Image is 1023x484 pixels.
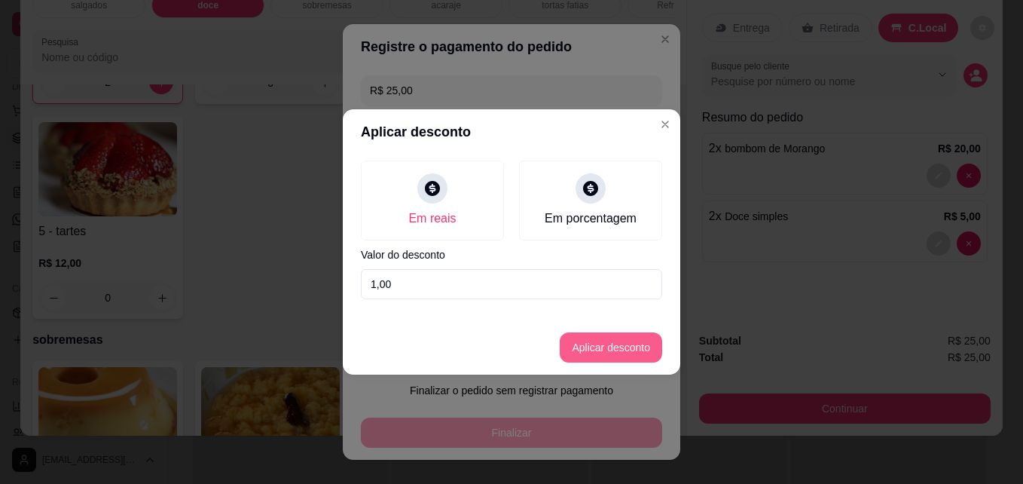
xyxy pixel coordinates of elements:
input: Valor do desconto [361,269,662,299]
header: Aplicar desconto [343,109,680,155]
button: Aplicar desconto [560,332,662,363]
label: Valor do desconto [361,250,662,260]
div: Em reais [408,210,456,228]
div: Em porcentagem [545,210,637,228]
button: Close [653,112,677,136]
